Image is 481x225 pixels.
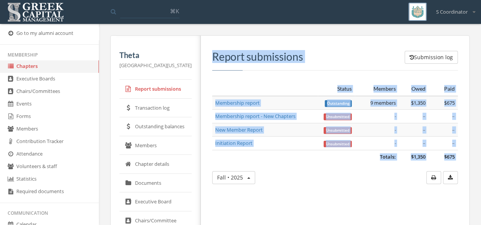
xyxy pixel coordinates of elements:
[436,8,468,16] span: S Coordinator
[431,3,475,16] div: S Coordinator
[215,140,252,146] a: Initiation Report
[119,136,192,155] a: Members
[212,171,255,184] button: Fall • 2025
[452,113,455,120] span: –
[370,99,396,106] span: 9 members
[119,80,192,99] a: Report submissions
[324,141,352,148] span: Unsubmitted
[119,99,192,118] a: Transaction log
[325,99,352,106] a: Outstanding
[411,99,425,106] span: $1,350
[324,113,352,120] span: Unsubmitted
[215,113,295,120] a: Membership report - New Chapters
[119,192,192,211] a: Executive Board
[324,127,352,134] span: Unsubmitted
[399,82,429,96] th: Owed
[394,113,396,120] em: -
[325,100,352,107] span: Outstanding
[324,140,352,146] a: Unsubmitted
[212,51,458,63] h3: Report submissions
[119,51,192,59] h5: Theta
[422,126,425,133] span: –
[215,99,260,106] a: Membership report
[444,153,455,160] span: $675
[411,153,425,160] span: $1,350
[119,174,192,193] a: Documents
[422,113,425,120] span: –
[324,126,352,133] a: Unsubmitted
[170,7,179,15] span: ⌘K
[217,174,243,181] span: Fall • 2025
[324,113,352,120] a: Unsubmitted
[119,61,192,69] p: [GEOGRAPHIC_DATA][US_STATE]
[452,126,455,133] span: –
[119,155,192,174] a: Chapter details
[422,140,425,146] span: –
[355,82,399,96] th: Members
[405,51,458,64] button: Submission log
[394,140,396,146] em: -
[212,150,399,164] td: Totals:
[318,82,355,96] th: Status
[444,99,455,106] span: $675
[119,117,192,136] a: Outstanding balances
[428,82,458,96] th: Paid
[394,126,396,133] em: -
[452,140,455,146] span: –
[215,126,263,133] a: New Member Report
